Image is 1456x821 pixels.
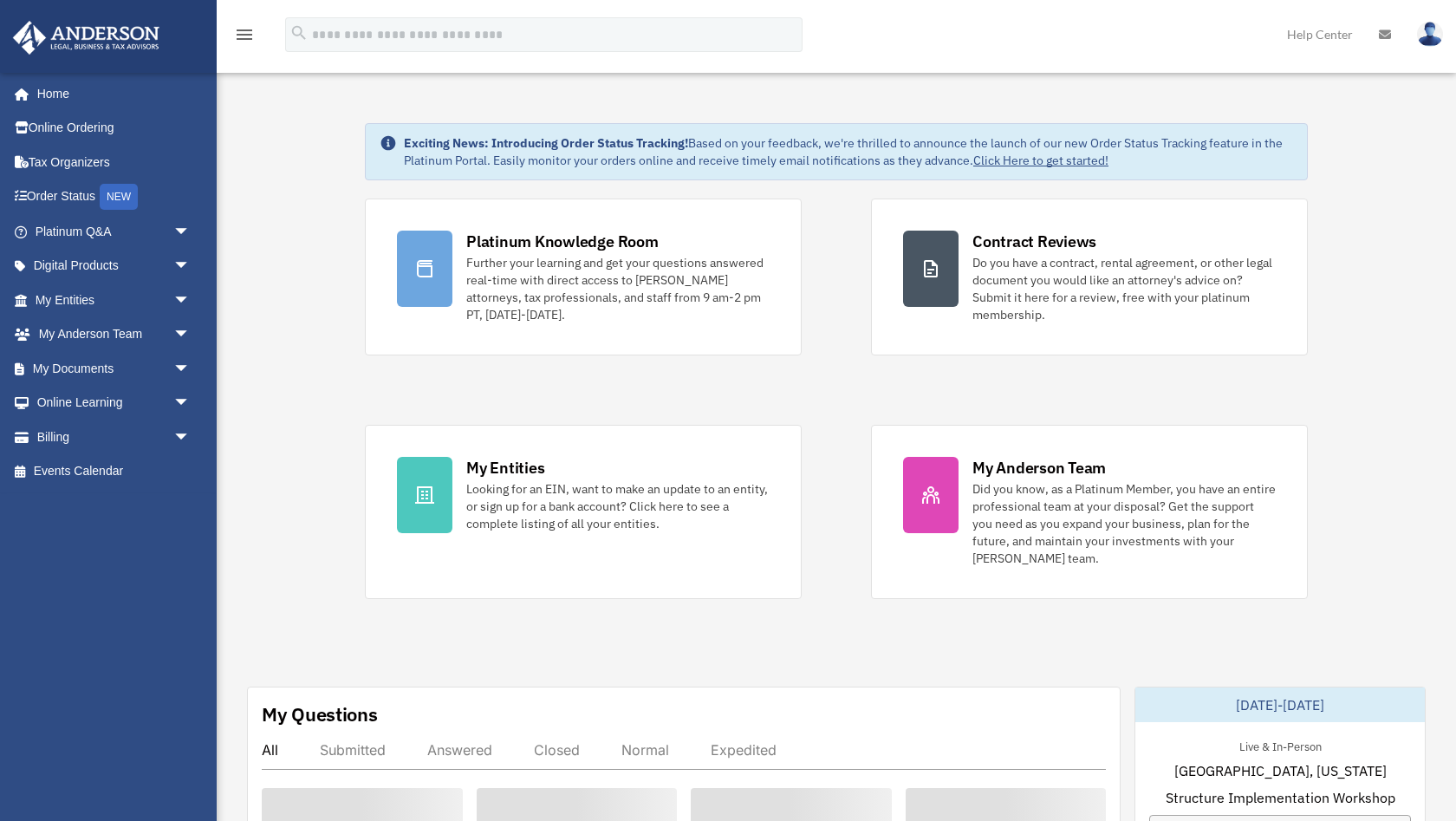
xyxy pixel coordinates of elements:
span: arrow_drop_down [173,420,208,455]
span: arrow_drop_down [173,214,208,250]
a: Events Calendar [12,454,217,489]
div: Further your learning and get your questions answered real-time with direct access to [PERSON_NAM... [466,254,770,323]
div: Platinum Knowledge Room [466,231,659,252]
a: My Entities Looking for an EIN, want to make an update to an entity, or sign up for a bank accoun... [365,425,802,599]
a: My Documentsarrow_drop_down [12,351,217,386]
span: arrow_drop_down [173,283,208,318]
a: Online Learningarrow_drop_down [12,386,217,420]
div: Based on your feedback, we're thrilled to announce the launch of our new Order Status Tracking fe... [404,134,1293,169]
div: Live & In-Person [1225,736,1336,754]
span: Structure Implementation Workshop [1166,787,1395,808]
a: Platinum Knowledge Room Further your learning and get your questions answered real-time with dire... [365,199,802,355]
a: Platinum Q&Aarrow_drop_down [12,214,217,249]
span: arrow_drop_down [173,249,208,284]
a: Contract Reviews Do you have a contract, rental agreement, or other legal document you would like... [871,199,1308,355]
div: Contract Reviews [972,231,1096,252]
span: arrow_drop_down [173,351,208,387]
div: Did you know, as a Platinum Member, you have an entire professional team at your disposal? Get th... [972,480,1276,567]
img: User Pic [1417,22,1443,47]
div: My Anderson Team [972,457,1106,479]
div: My Questions [262,701,378,727]
div: All [262,741,278,759]
a: Online Ordering [12,111,217,146]
div: Looking for an EIN, want to make an update to an entity, or sign up for a bank account? Click her... [466,480,770,532]
div: Do you have a contract, rental agreement, or other legal document you would like an attorney's ad... [972,254,1276,323]
img: Anderson Advisors Platinum Portal [8,21,165,55]
a: Billingarrow_drop_down [12,420,217,454]
a: Order StatusNEW [12,179,217,215]
i: search [289,23,309,42]
a: menu [234,30,255,45]
div: My Entities [466,457,544,479]
span: arrow_drop_down [173,386,208,421]
a: Home [12,76,208,111]
i: menu [234,24,255,45]
div: Closed [534,741,580,759]
a: My Entitiesarrow_drop_down [12,283,217,317]
strong: Exciting News: Introducing Order Status Tracking! [404,135,688,151]
a: Click Here to get started! [973,153,1108,168]
a: My Anderson Teamarrow_drop_down [12,317,217,352]
div: [DATE]-[DATE] [1135,687,1425,722]
div: NEW [100,184,138,210]
a: Tax Organizers [12,145,217,179]
span: [GEOGRAPHIC_DATA], [US_STATE] [1174,760,1387,781]
span: arrow_drop_down [173,317,208,353]
div: Submitted [320,741,386,759]
div: Answered [427,741,492,759]
a: Digital Productsarrow_drop_down [12,249,217,283]
div: Normal [621,741,669,759]
a: My Anderson Team Did you know, as a Platinum Member, you have an entire professional team at your... [871,425,1308,599]
div: Expedited [711,741,777,759]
